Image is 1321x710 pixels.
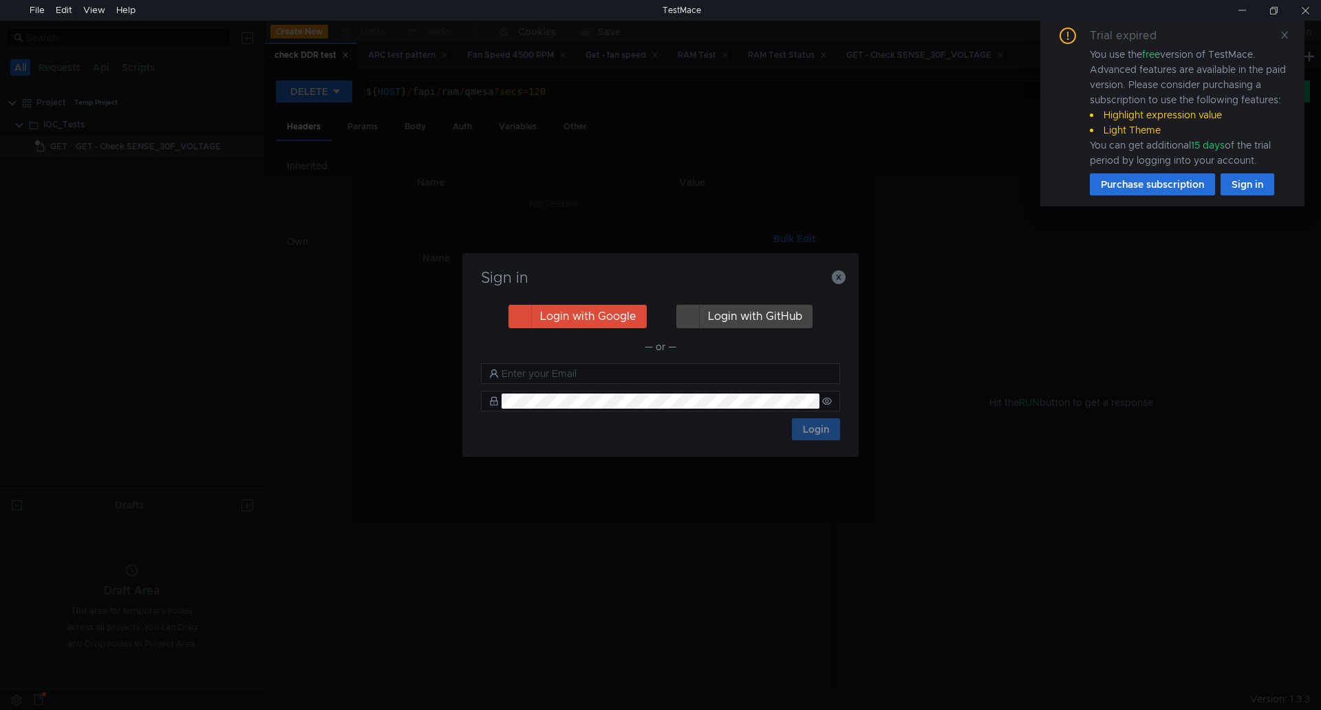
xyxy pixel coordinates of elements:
[481,338,840,355] div: — or —
[1090,173,1215,195] button: Purchase subscription
[676,305,813,328] button: Login with GitHub
[1142,48,1160,61] span: free
[1090,138,1288,168] div: You can get additional of the trial period by logging into your account.
[508,305,647,328] button: Login with Google
[1090,28,1173,44] div: Trial expired
[1191,139,1225,151] span: 15 days
[1221,173,1274,195] button: Sign in
[479,270,842,286] h3: Sign in
[1090,47,1288,168] div: You use the version of TestMace. Advanced features are available in the paid version. Please cons...
[1090,107,1288,122] li: Highlight expression value
[502,366,832,381] input: Enter your Email
[1090,122,1288,138] li: Light Theme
